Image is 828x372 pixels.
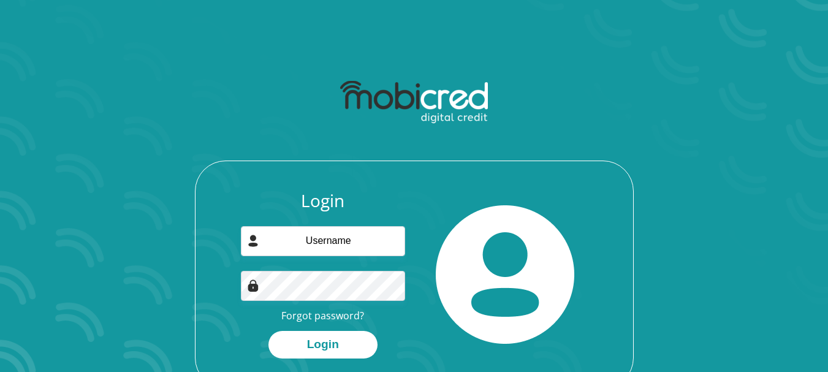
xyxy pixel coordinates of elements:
a: Forgot password? [281,309,364,322]
h3: Login [241,191,405,211]
img: user-icon image [247,235,259,247]
img: mobicred logo [340,81,488,124]
input: Username [241,226,405,256]
img: Image [247,279,259,292]
button: Login [268,331,378,359]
